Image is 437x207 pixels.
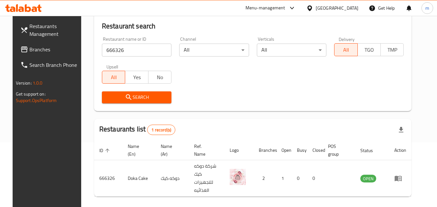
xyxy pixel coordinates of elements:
td: شركة دوكه كيك للتجهيزات الغذائيه [189,160,224,197]
button: All [102,71,125,84]
span: 1 record(s) [147,127,175,133]
span: Branches [29,46,81,53]
th: Action [389,140,411,160]
td: Doka Cake [123,160,156,197]
div: Export file [393,122,409,138]
span: Restaurants Management [29,22,81,38]
td: دوكه كيك [156,160,189,197]
a: Support.OpsPlatform [16,96,57,105]
th: Open [276,140,292,160]
td: 1 [276,160,292,197]
div: All [257,44,326,57]
div: All [179,44,249,57]
h2: Restaurant search [102,21,404,31]
button: No [148,71,171,84]
button: Yes [125,71,148,84]
span: TMP [383,45,401,55]
td: 0 [307,160,323,197]
div: [GEOGRAPHIC_DATA] [316,5,358,12]
td: 666326 [94,160,123,197]
label: Delivery [339,37,355,41]
img: Doka Cake [230,169,246,185]
span: ID [99,147,112,154]
span: OPEN [360,175,376,182]
button: TGO [357,43,381,56]
span: Yes [128,73,146,82]
td: 0 [292,160,307,197]
span: Search [107,93,166,101]
span: All [105,73,123,82]
span: No [151,73,169,82]
div: Menu-management [246,4,285,12]
span: All [337,45,355,55]
button: All [334,43,357,56]
a: Branches [15,42,86,57]
table: enhanced table [94,140,412,197]
span: TGO [360,45,378,55]
h2: Restaurants list [99,124,175,135]
th: Closed [307,140,323,160]
td: 2 [254,160,276,197]
span: POS group [328,142,348,158]
span: Status [360,147,381,154]
th: Branches [254,140,276,160]
a: Search Branch Phone [15,57,86,73]
span: Name (En) [128,142,148,158]
button: TMP [380,43,404,56]
label: Upsell [106,64,118,69]
span: Version: [16,79,32,87]
span: Name (Ar) [161,142,181,158]
th: Logo [224,140,254,160]
span: 1.0.0 [33,79,43,87]
th: Busy [292,140,307,160]
a: Restaurants Management [15,18,86,42]
button: Search [102,91,171,103]
div: Menu [394,174,406,182]
span: Ref. Name [194,142,217,158]
span: Search Branch Phone [29,61,81,69]
input: Search for restaurant name or ID.. [102,44,171,57]
span: Get support on: [16,90,46,98]
span: m [425,5,429,12]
